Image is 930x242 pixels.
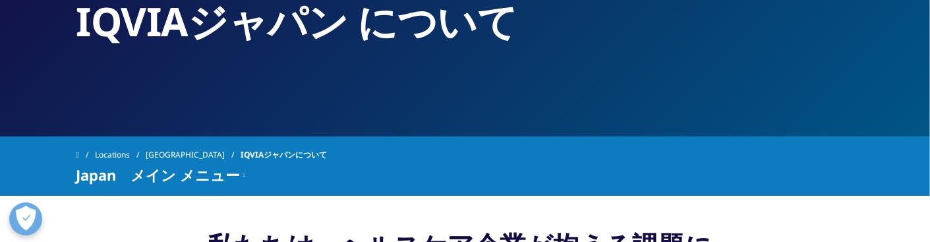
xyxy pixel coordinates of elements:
[146,143,241,167] a: [GEOGRAPHIC_DATA]
[9,202,42,235] button: 優先設定センターを開く
[76,167,241,183] span: Japan メイン メニュー
[241,143,327,167] span: IQVIAジャパンについて
[95,143,146,167] a: Locations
